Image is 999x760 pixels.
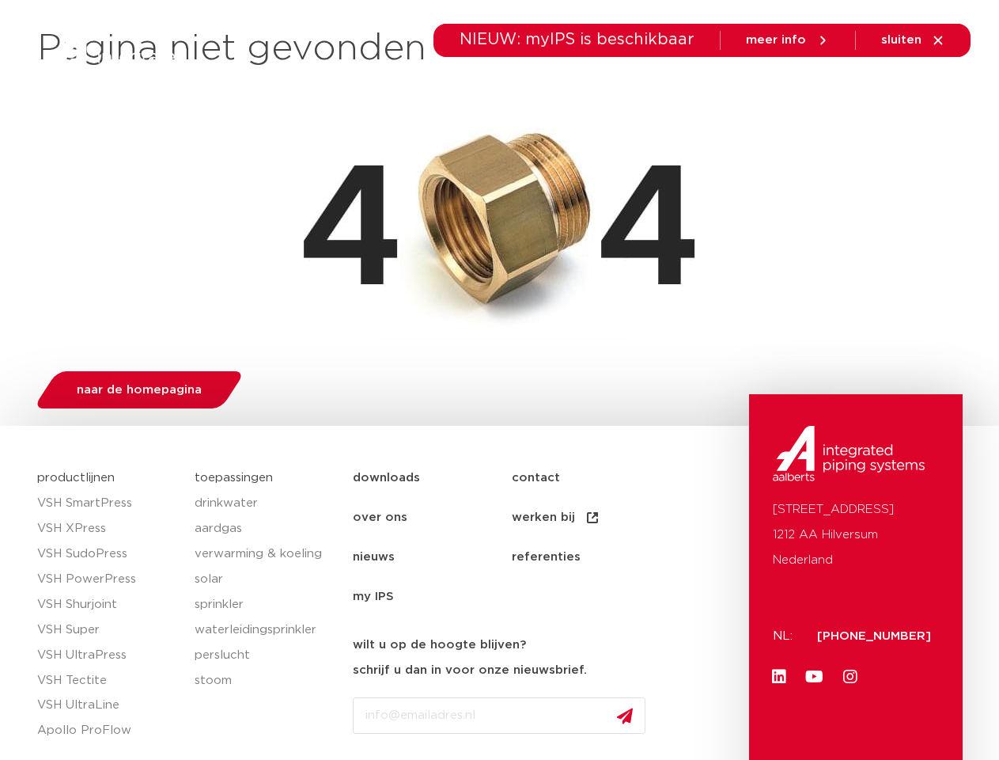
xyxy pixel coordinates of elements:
[773,624,798,649] p: NL:
[37,617,180,643] a: VSH Super
[617,708,633,724] img: send.svg
[195,668,337,693] a: stoom
[37,643,180,668] a: VSH UltraPress
[746,34,806,46] span: meer info
[353,697,645,734] input: info@emailadres.nl
[881,33,945,47] a: sluiten
[37,516,180,541] a: VSH XPress
[195,567,337,592] a: solar
[353,498,512,538] a: over ons
[37,541,180,567] a: VSH SudoPress
[37,491,180,516] a: VSH SmartPress
[37,567,180,592] a: VSH PowerPress
[77,384,202,396] span: naar de homepagina
[460,32,694,47] span: NIEUW: myIPS is beschikbaar
[381,59,432,120] a: markten
[512,538,671,577] a: referenties
[512,498,671,538] a: werken bij
[37,472,115,484] a: productlijnen
[195,541,337,567] a: verwarming & koeling
[286,59,350,120] a: producten
[37,718,180,743] a: Apollo ProFlow
[817,630,931,642] a: [PHONE_NUMBER]
[677,59,728,120] a: services
[881,34,921,46] span: sluiten
[353,538,512,577] a: nieuws
[353,458,512,498] a: downloads
[195,472,273,484] a: toepassingen
[195,516,337,541] a: aardgas
[353,664,587,676] strong: schrijf u dan in voor onze nieuwsbrief.
[893,71,909,106] div: my IPS
[578,59,645,120] a: downloads
[195,592,337,617] a: sprinkler
[32,371,245,408] a: naar de homepagina
[773,497,939,573] p: [STREET_ADDRESS] 1212 AA Hilversum Nederland
[746,33,830,47] a: meer info
[286,59,814,120] nav: Menu
[353,458,741,617] nav: Menu
[353,639,526,651] strong: wilt u op de hoogte blijven?
[464,59,547,120] a: toepassingen
[37,693,180,718] a: VSH UltraLine
[195,643,337,668] a: perslucht
[37,668,180,693] a: VSH Tectite
[195,491,337,516] a: drinkwater
[512,458,671,498] a: contact
[353,577,512,617] a: my IPS
[37,592,180,617] a: VSH Shurjoint
[759,59,814,120] a: over ons
[195,617,337,643] a: waterleidingsprinkler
